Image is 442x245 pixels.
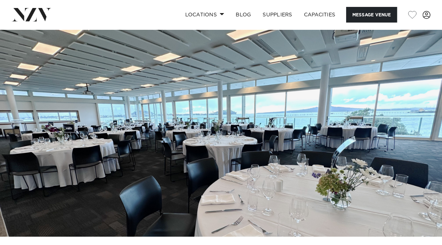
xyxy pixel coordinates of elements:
a: Capacities [298,7,341,23]
img: nzv-logo.png [12,8,51,21]
a: SUPPLIERS [257,7,298,23]
a: Locations [179,7,230,23]
button: Message Venue [346,7,397,23]
a: BLOG [230,7,257,23]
